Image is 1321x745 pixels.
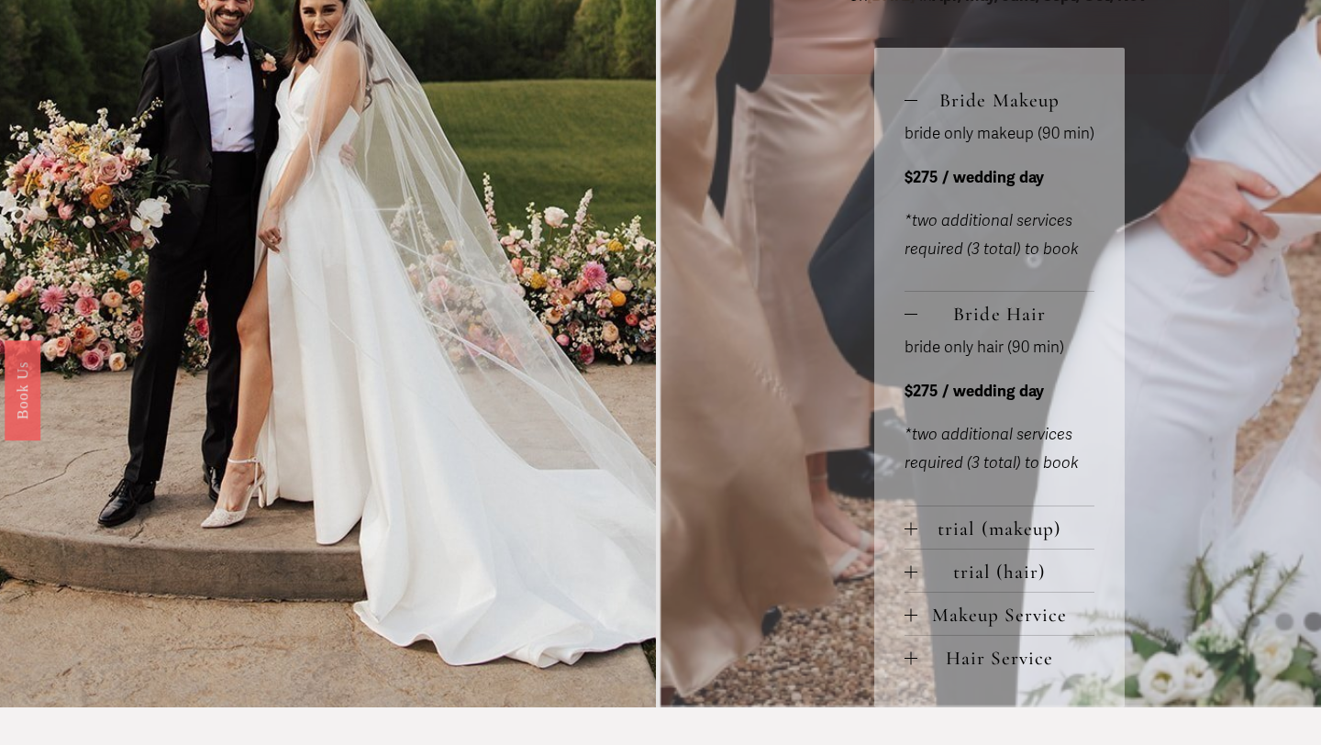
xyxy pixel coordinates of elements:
[905,292,1095,334] button: Bride Hair
[905,120,1095,291] div: Bride Makeup
[917,647,1095,670] span: Hair Service
[905,334,1095,505] div: Bride Hair
[905,211,1079,259] em: *two additional services required (3 total) to book
[905,334,1095,362] p: bride only hair (90 min)
[905,636,1095,678] button: Hair Service
[917,561,1095,584] span: trial (hair)
[905,550,1095,592] button: trial (hair)
[917,604,1095,627] span: Makeup Service
[905,506,1095,549] button: trial (makeup)
[905,593,1095,635] button: Makeup Service
[905,120,1095,149] p: bride only makeup (90 min)
[905,168,1044,187] strong: $275 / wedding day
[905,425,1079,473] em: *two additional services required (3 total) to book
[917,517,1095,540] span: trial (makeup)
[917,89,1095,112] span: Bride Makeup
[5,340,40,440] a: Book Us
[917,303,1095,326] span: Bride Hair
[905,382,1044,401] strong: $275 / wedding day
[905,78,1095,120] button: Bride Makeup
